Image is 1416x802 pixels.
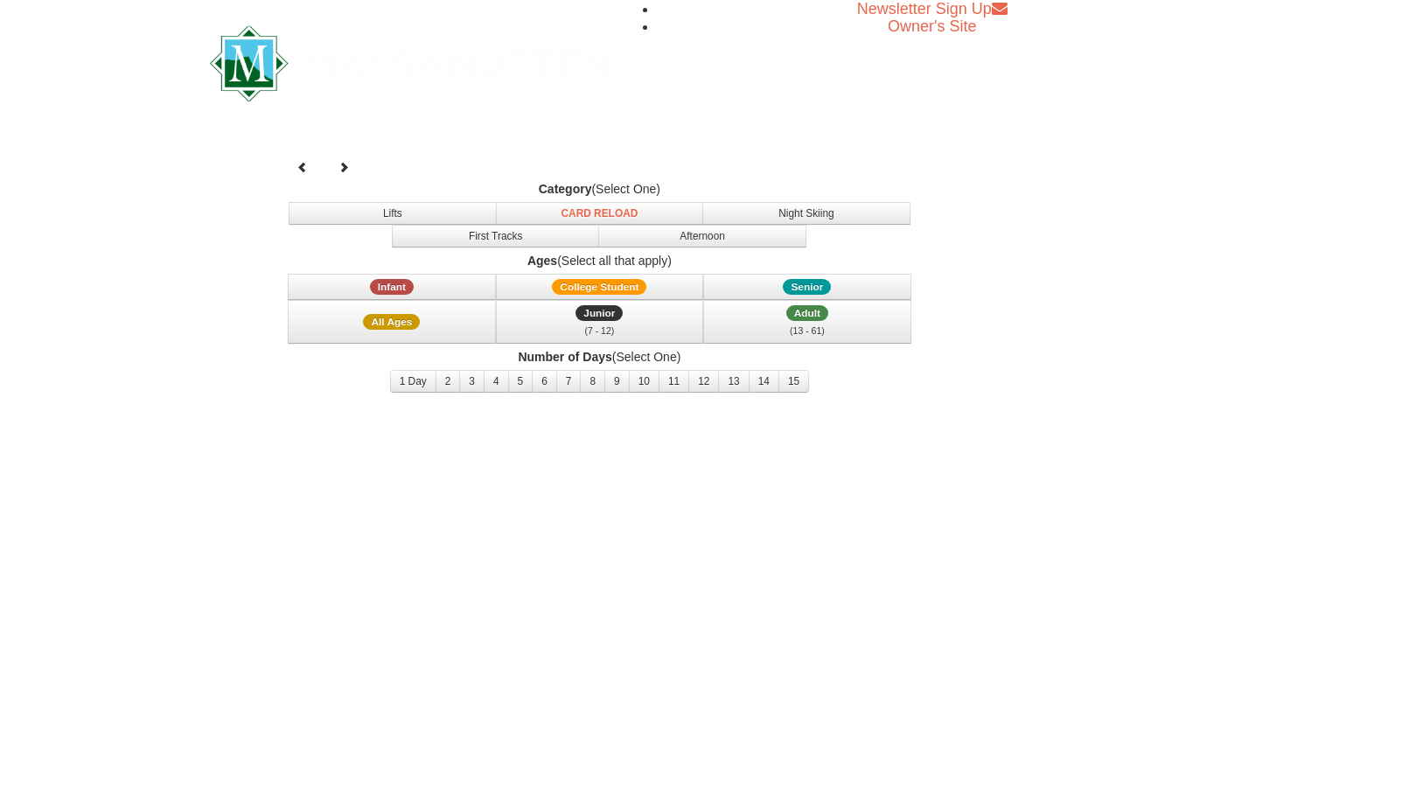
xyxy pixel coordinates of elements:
button: 11 [659,370,689,393]
button: 4 [484,370,509,393]
button: 6 [532,370,557,393]
button: Lifts [289,202,497,225]
button: 7 [556,370,582,393]
strong: Category [539,182,592,196]
img: Massanutten Resort Logo [210,25,610,101]
button: College Student [496,274,704,300]
button: 12 [688,370,719,393]
button: 14 [749,370,779,393]
span: College Student [552,279,646,295]
a: Massanutten Resort [210,40,610,81]
button: 10 [629,370,659,393]
span: All Ages [363,314,420,330]
button: Afternoon [598,225,806,248]
span: Infant [370,279,414,295]
strong: Ages [527,254,557,268]
button: Senior [703,274,911,300]
button: Adult (13 - 61) [703,300,911,344]
button: First Tracks [392,225,600,248]
div: (13 - 61) [715,322,900,339]
button: Card Reload [496,202,704,225]
div: (7 - 12) [507,322,693,339]
strong: Number of Days [518,350,611,364]
label: (Select all that apply) [285,252,915,269]
button: 8 [580,370,605,393]
span: Senior [783,279,831,295]
button: 3 [459,370,485,393]
button: 13 [718,370,749,393]
button: 2 [436,370,461,393]
button: 15 [778,370,809,393]
button: Junior (7 - 12) [496,300,704,344]
label: (Select One) [285,348,915,366]
button: Night Skiing [702,202,910,225]
label: (Select One) [285,180,915,198]
button: Infant [288,274,496,300]
button: 1 Day [390,370,436,393]
button: 5 [508,370,534,393]
a: Owner's Site [888,17,976,35]
button: 9 [604,370,630,393]
button: All Ages [288,300,496,344]
span: Junior [575,305,623,321]
span: Adult [786,305,828,321]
